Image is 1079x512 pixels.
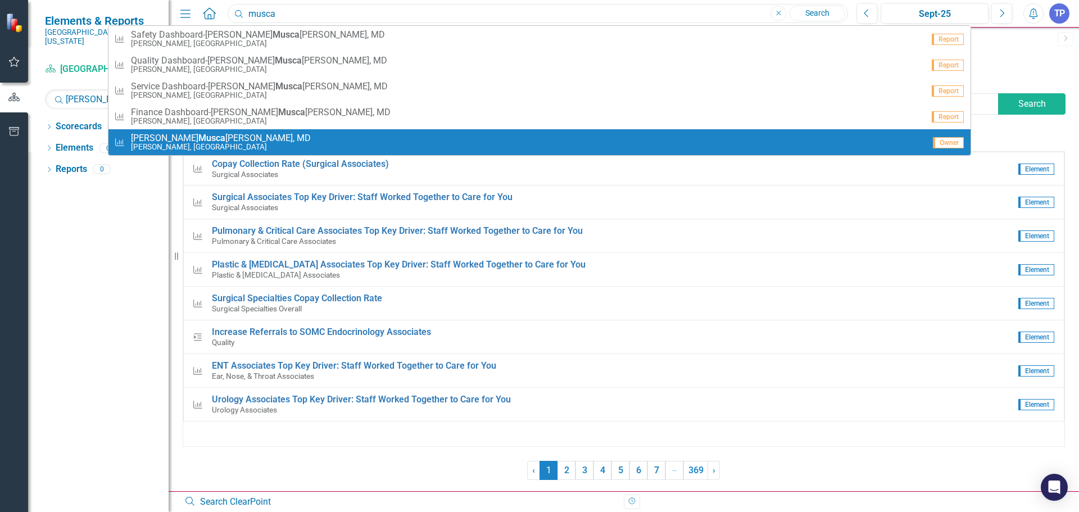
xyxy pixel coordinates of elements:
[131,143,311,151] small: [PERSON_NAME], [GEOGRAPHIC_DATA]
[212,394,511,405] span: Urology Associates Top Key Driver: Staff Worked Together to Care for You
[212,360,1013,371] a: ENT Associates Top Key Driver: Staff Worked Together to Care for You
[1018,197,1054,208] span: Element
[212,405,1013,415] small: Urology Associates
[212,293,1013,304] a: Surgical Specialties Copay Collection Rate
[1018,230,1054,242] span: Element
[998,93,1066,115] button: Search
[932,85,964,97] span: Report
[131,107,391,117] span: Finance Dashboard-[PERSON_NAME] [PERSON_NAME], MD
[212,360,496,371] span: ENT Associates Top Key Driver: Staff Worked Together to Care for You
[557,461,575,480] a: 2
[273,29,300,40] strong: Musca
[212,394,1013,405] a: Urology Associates Top Key Driver: Staff Worked Together to Care for You
[212,259,586,270] span: Plastic & [MEDICAL_DATA] Associates Top Key Driver: Staff Worked Together to Care for You
[212,225,1013,237] a: Pulmonary & Critical Care Associates Top Key Driver: Staff Worked Together to Care for You
[212,158,389,169] span: Copay Collection Rate (Surgical Associates)
[212,170,1013,179] small: Surgical Associates
[275,81,302,92] strong: Musca
[131,81,388,92] span: Service Dashboard-[PERSON_NAME] [PERSON_NAME], MD
[212,192,1013,203] a: Surgical Associates Top Key Driver: Staff Worked Together to Care for You
[593,461,611,480] a: 4
[108,26,971,52] a: Safety Dashboard-[PERSON_NAME]Musca[PERSON_NAME], MD[PERSON_NAME], [GEOGRAPHIC_DATA]Report
[212,158,1013,170] a: Copay Collection Rate (Surgical Associates)
[885,7,985,21] div: Sept-25
[1041,474,1068,501] div: Open Intercom Messenger
[881,3,989,24] button: Sept-25
[6,13,25,33] img: ClearPoint Strategy
[212,270,1013,280] small: Plastic & [MEDICAL_DATA] Associates
[647,461,665,480] a: 7
[45,28,157,46] small: [GEOGRAPHIC_DATA][US_STATE]
[45,89,157,109] input: Search Below...
[212,327,1013,338] a: Increase Referrals to SOMC Endocrinology Associates
[131,56,387,66] span: Quality Dashboard-[PERSON_NAME] [PERSON_NAME], MD
[131,39,385,48] small: [PERSON_NAME], [GEOGRAPHIC_DATA]
[212,259,1013,270] a: Plastic & [MEDICAL_DATA] Associates Top Key Driver: Staff Worked Together to Care for You
[212,192,513,202] span: Surgical Associates Top Key Driver: Staff Worked Together to Care for You
[108,52,971,78] a: Quality Dashboard-[PERSON_NAME]Musca[PERSON_NAME], MD[PERSON_NAME], [GEOGRAPHIC_DATA]Report
[131,65,387,74] small: [PERSON_NAME], [GEOGRAPHIC_DATA]
[539,461,557,480] span: 1
[212,304,1013,314] small: Surgical Specialties Overall
[93,165,111,174] div: 0
[1018,264,1054,275] span: Element
[45,14,157,28] span: Elements & Reports
[789,6,845,21] a: Search
[629,461,647,480] a: 6
[275,55,302,66] strong: Musca
[45,63,157,76] a: [GEOGRAPHIC_DATA][US_STATE]
[1049,3,1069,24] button: TP
[212,327,431,337] span: Increase Referrals to SOMC Endocrinology Associates
[1018,164,1054,175] span: Element
[108,103,971,129] a: Finance Dashboard-[PERSON_NAME]Musca[PERSON_NAME], MD[PERSON_NAME], [GEOGRAPHIC_DATA]Report
[198,133,225,143] strong: Musca
[932,111,964,123] span: Report
[131,91,388,99] small: [PERSON_NAME], [GEOGRAPHIC_DATA]
[56,142,93,155] a: Elements
[131,133,311,143] span: [PERSON_NAME] [PERSON_NAME], MD
[278,107,305,117] strong: Musca
[212,293,382,303] span: Surgical Specialties Copay Collection Rate
[683,461,708,480] a: 369
[1018,399,1054,410] span: Element
[108,129,971,155] a: [PERSON_NAME]Musca[PERSON_NAME], MD[PERSON_NAME], [GEOGRAPHIC_DATA]Owner
[933,137,964,148] span: Owner
[611,461,629,480] a: 5
[212,371,1013,381] small: Ear, Nose, & Throat Associates
[1018,332,1054,343] span: Element
[212,338,1013,347] small: Quality
[228,4,848,24] input: Search ClearPoint...
[532,465,535,475] span: ‹
[1018,365,1054,377] span: Element
[184,496,615,509] div: Search ClearPoint
[713,465,715,475] span: ›
[131,30,385,40] span: Safety Dashboard-[PERSON_NAME] [PERSON_NAME], MD
[1018,298,1054,309] span: Element
[575,461,593,480] a: 3
[108,78,971,103] a: Service Dashboard-[PERSON_NAME]Musca[PERSON_NAME], MD[PERSON_NAME], [GEOGRAPHIC_DATA]Report
[932,34,964,45] span: Report
[56,163,87,176] a: Reports
[99,143,117,153] div: 0
[131,117,391,125] small: [PERSON_NAME], [GEOGRAPHIC_DATA]
[212,203,1013,212] small: Surgical Associates
[212,225,583,236] span: Pulmonary & Critical Care Associates Top Key Driver: Staff Worked Together to Care for You
[56,120,102,133] a: Scorecards
[212,237,1013,246] small: Pulmonary & Critical Care Associates
[932,60,964,71] span: Report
